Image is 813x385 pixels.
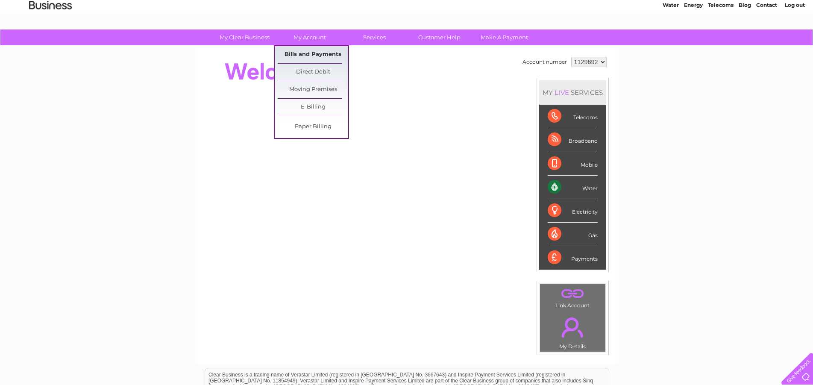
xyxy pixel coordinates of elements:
[469,29,540,45] a: Make A Payment
[542,312,603,342] a: .
[404,29,475,45] a: Customer Help
[756,36,777,43] a: Contact
[278,118,348,135] a: Paper Billing
[785,36,805,43] a: Log out
[739,36,751,43] a: Blog
[553,88,571,97] div: LIVE
[539,80,606,105] div: MY SERVICES
[652,4,711,15] a: 0333 014 3131
[548,152,598,176] div: Mobile
[540,284,606,311] td: Link Account
[542,286,603,301] a: .
[274,29,345,45] a: My Account
[548,246,598,269] div: Payments
[684,36,703,43] a: Energy
[548,176,598,199] div: Water
[548,128,598,152] div: Broadband
[29,22,72,48] img: logo.png
[540,310,606,352] td: My Details
[278,64,348,81] a: Direct Debit
[209,29,280,45] a: My Clear Business
[548,105,598,128] div: Telecoms
[708,36,734,43] a: Telecoms
[520,55,569,69] td: Account number
[663,36,679,43] a: Water
[548,199,598,223] div: Electricity
[278,46,348,63] a: Bills and Payments
[278,81,348,98] a: Moving Premises
[278,99,348,116] a: E-Billing
[339,29,410,45] a: Services
[548,223,598,246] div: Gas
[205,5,609,41] div: Clear Business is a trading name of Verastar Limited (registered in [GEOGRAPHIC_DATA] No. 3667643...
